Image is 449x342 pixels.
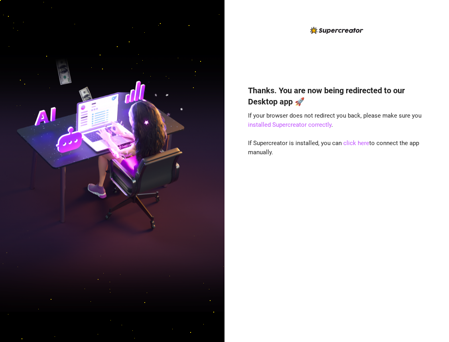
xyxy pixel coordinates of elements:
img: logo-BBDzfeDw.svg [310,27,363,34]
h4: Thanks. You are now being redirected to our Desktop app 🚀 [248,85,426,107]
span: If Supercreator is installed, you can to connect the app manually. [248,140,419,156]
a: installed Supercreator correctly [248,121,331,128]
span: If your browser does not redirect you back, please make sure you . [248,112,421,129]
a: click here [343,140,369,147]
